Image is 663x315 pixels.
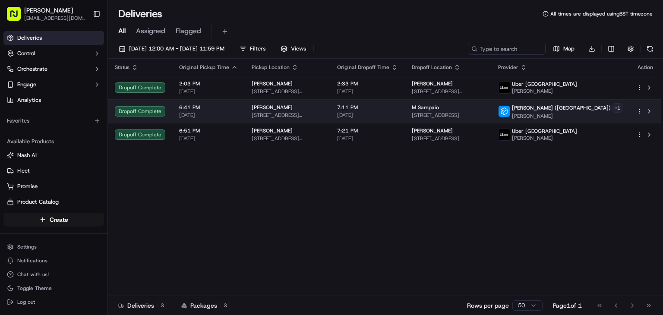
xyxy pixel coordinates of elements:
[9,8,26,25] img: Nash
[3,241,104,253] button: Settings
[3,135,104,148] div: Available Products
[29,91,109,98] div: We're available if you need us!
[549,43,578,55] button: Map
[176,26,201,36] span: Flagged
[252,104,293,111] span: [PERSON_NAME]
[7,167,101,175] a: Fleet
[17,157,24,164] img: 1736555255976-a54dd68f-1ca7-489b-9aae-adbdc363a1c4
[17,257,47,264] span: Notifications
[69,133,87,140] span: [DATE]
[17,183,38,190] span: Promise
[499,129,510,140] img: uber-new-logo.jpeg
[277,43,310,55] button: Views
[3,180,104,193] button: Promise
[27,133,63,140] span: Regen Pajulas
[22,55,155,64] input: Got a question? Start typing here...
[147,85,157,95] button: Start new chat
[82,192,139,201] span: API Documentation
[337,64,389,71] span: Original Dropoff Time
[553,301,582,310] div: Page 1 of 1
[29,82,142,91] div: Start new chat
[3,195,104,209] button: Product Catalog
[3,148,104,162] button: Nash AI
[179,112,238,119] span: [DATE]
[9,125,22,139] img: Regen Pajulas
[50,215,68,224] span: Create
[252,80,293,87] span: [PERSON_NAME]
[3,78,104,91] button: Engage
[118,26,126,36] span: All
[24,15,86,22] button: [EMAIL_ADDRESS][DOMAIN_NAME]
[3,255,104,267] button: Notifications
[3,47,104,60] button: Control
[252,112,323,119] span: [STREET_ADDRESS][PERSON_NAME]
[512,88,577,94] span: [PERSON_NAME]
[17,50,35,57] span: Control
[612,103,622,113] button: +1
[27,157,63,164] span: Regen Pajulas
[17,192,66,201] span: Knowledge Base
[9,112,58,119] div: Past conversations
[179,135,238,142] span: [DATE]
[644,43,656,55] button: Refresh
[467,301,509,310] p: Rows per page
[3,164,104,178] button: Fleet
[236,43,269,55] button: Filters
[512,135,577,142] span: [PERSON_NAME]
[118,7,162,21] h1: Deliveries
[337,135,398,142] span: [DATE]
[3,31,104,45] a: Deliveries
[3,93,104,107] a: Analytics
[512,81,577,88] span: Uber [GEOGRAPHIC_DATA]
[61,213,104,220] a: Powered byPylon
[118,301,167,310] div: Deliveries
[7,198,101,206] a: Product Catalog
[134,110,157,120] button: See all
[252,64,290,71] span: Pickup Location
[412,64,452,71] span: Dropoff Location
[17,81,36,88] span: Engage
[5,189,69,205] a: 📗Knowledge Base
[291,45,306,53] span: Views
[221,302,230,309] div: 3
[181,301,230,310] div: Packages
[17,198,59,206] span: Product Catalog
[86,214,104,220] span: Pylon
[179,88,238,95] span: [DATE]
[17,167,30,175] span: Fleet
[563,45,575,53] span: Map
[337,127,398,134] span: 7:21 PM
[115,64,129,71] span: Status
[412,135,484,142] span: [STREET_ADDRESS]
[69,157,87,164] span: [DATE]
[179,104,238,111] span: 6:41 PM
[24,6,73,15] button: [PERSON_NAME]
[252,88,323,95] span: [STREET_ADDRESS][PERSON_NAME]
[3,296,104,308] button: Log out
[3,282,104,294] button: Toggle Theme
[179,80,238,87] span: 2:03 PM
[252,135,323,142] span: [STREET_ADDRESS][PERSON_NAME]
[129,45,224,53] span: [DATE] 12:00 AM - [DATE] 11:59 PM
[250,45,265,53] span: Filters
[17,134,24,141] img: 1736555255976-a54dd68f-1ca7-489b-9aae-adbdc363a1c4
[73,193,80,200] div: 💻
[65,157,68,164] span: •
[550,10,653,17] span: All times are displayed using BST timezone
[17,243,37,250] span: Settings
[7,183,101,190] a: Promise
[3,62,104,76] button: Orchestrate
[179,64,229,71] span: Original Pickup Time
[136,26,165,36] span: Assigned
[499,82,510,93] img: uber-new-logo.jpeg
[17,96,41,104] span: Analytics
[65,133,68,140] span: •
[3,268,104,280] button: Chat with us!
[17,285,52,292] span: Toggle Theme
[636,64,654,71] div: Action
[498,64,518,71] span: Provider
[17,271,49,278] span: Chat with us!
[3,3,89,24] button: [PERSON_NAME][EMAIL_ADDRESS][DOMAIN_NAME]
[512,113,622,120] span: [PERSON_NAME]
